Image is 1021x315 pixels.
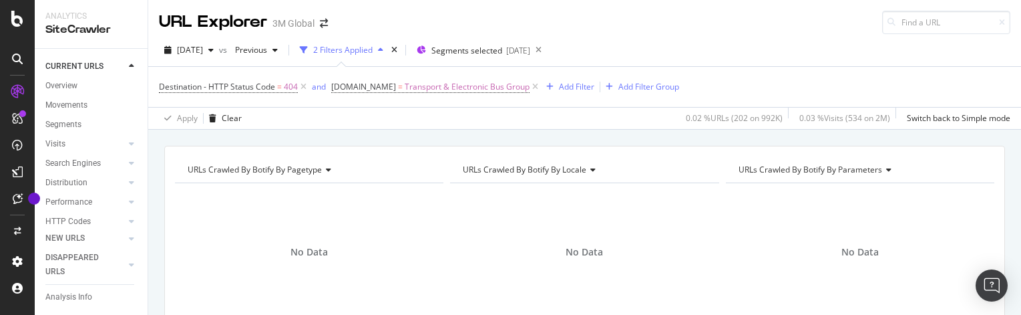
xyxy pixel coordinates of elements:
[618,81,679,92] div: Add Filter Group
[841,245,879,259] span: No Data
[45,98,138,112] a: Movements
[45,176,125,190] a: Distribution
[28,193,40,205] div: Tooltip anchor
[45,231,85,245] div: NEW URLS
[45,231,125,245] a: NEW URLS
[45,215,125,229] a: HTTP Codes
[284,78,298,96] span: 404
[405,78,530,96] span: Transport & Electronic Bus Group
[45,11,137,22] div: Analytics
[411,39,530,61] button: Segments selected[DATE]
[320,19,328,28] div: arrow-right-arrow-left
[45,22,137,37] div: SiteCrawler
[463,164,586,175] span: URLs Crawled By Botify By locale
[45,290,138,304] a: Analysis Info
[600,79,679,95] button: Add Filter Group
[45,60,125,74] a: CURRENT URLS
[177,112,198,124] div: Apply
[799,112,890,124] div: 0.03 % Visits ( 534 on 2M )
[45,137,125,151] a: Visits
[389,43,400,57] div: times
[45,290,92,304] div: Analysis Info
[294,39,389,61] button: 2 Filters Applied
[45,118,81,132] div: Segments
[331,81,396,92] span: [DOMAIN_NAME]
[222,112,242,124] div: Clear
[566,245,603,259] span: No Data
[506,45,530,56] div: [DATE]
[159,11,267,33] div: URL Explorer
[230,44,267,56] span: Previous
[188,164,322,175] span: URLs Crawled By Botify By pagetype
[185,159,431,181] h4: URLs Crawled By Botify By pagetype
[159,81,275,92] span: Destination - HTTP Status Code
[45,118,138,132] a: Segments
[159,108,198,129] button: Apply
[45,156,101,171] div: Search Engines
[159,39,219,61] button: [DATE]
[541,79,594,95] button: Add Filter
[901,108,1010,129] button: Switch back to Simple mode
[290,245,328,259] span: No Data
[739,164,882,175] span: URLs Crawled By Botify By parameters
[312,81,326,92] div: and
[882,11,1010,34] input: Find a URL
[45,251,125,279] a: DISAPPEARED URLS
[45,176,87,190] div: Distribution
[45,195,125,209] a: Performance
[736,159,982,181] h4: URLs Crawled By Botify By parameters
[45,251,113,279] div: DISAPPEARED URLS
[312,80,326,93] button: and
[907,112,1010,124] div: Switch back to Simple mode
[45,156,125,171] a: Search Engines
[45,79,138,93] a: Overview
[45,137,65,151] div: Visits
[398,81,403,92] span: =
[45,98,87,112] div: Movements
[272,17,315,30] div: 3M Global
[230,39,283,61] button: Previous
[219,44,230,56] span: vs
[559,81,594,92] div: Add Filter
[45,60,104,74] div: CURRENT URLS
[45,215,91,229] div: HTTP Codes
[431,45,502,56] span: Segments selected
[313,44,373,56] div: 2 Filters Applied
[45,195,92,209] div: Performance
[686,112,783,124] div: 0.02 % URLs ( 202 on 992K )
[45,79,77,93] div: Overview
[460,159,706,181] h4: URLs Crawled By Botify By locale
[177,44,203,56] span: 2025 Sep. 7th
[204,108,242,129] button: Clear
[277,81,282,92] span: =
[976,270,1008,302] div: Open Intercom Messenger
